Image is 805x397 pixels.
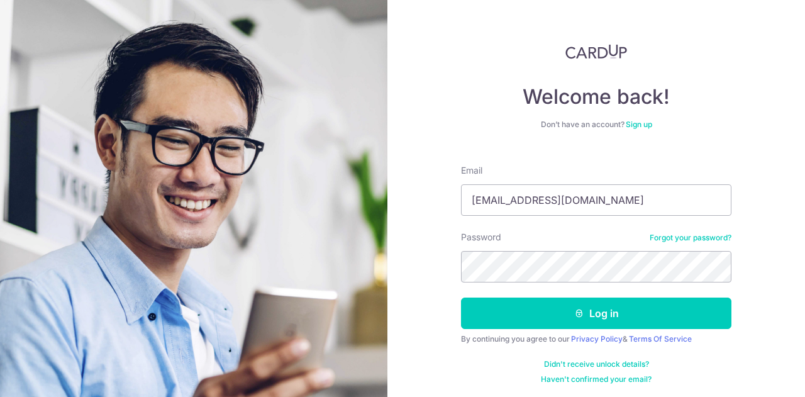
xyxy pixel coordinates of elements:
button: Log in [461,298,731,329]
label: Email [461,164,482,177]
label: Password [461,231,501,243]
h4: Welcome back! [461,84,731,109]
div: Don’t have an account? [461,120,731,130]
div: By continuing you agree to our & [461,334,731,344]
a: Terms Of Service [629,334,692,344]
a: Forgot your password? [650,233,731,243]
a: Sign up [626,120,652,129]
input: Enter your Email [461,184,731,216]
a: Privacy Policy [571,334,623,344]
a: Haven't confirmed your email? [541,374,652,384]
img: CardUp Logo [565,44,627,59]
a: Didn't receive unlock details? [544,359,649,369]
